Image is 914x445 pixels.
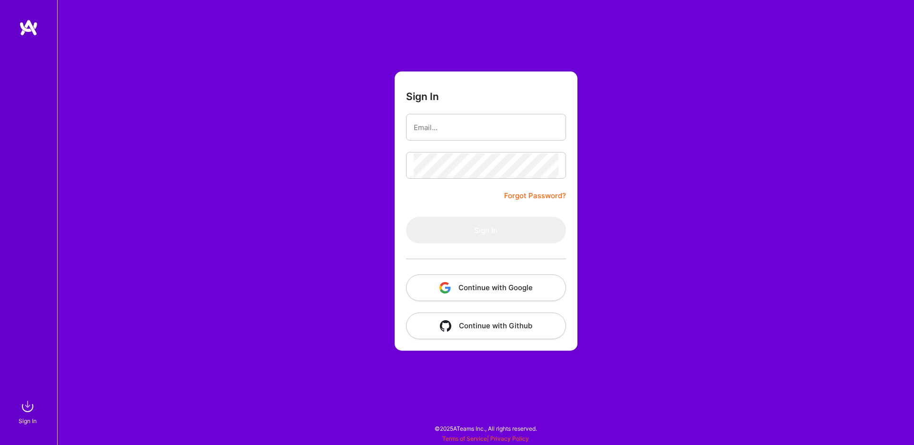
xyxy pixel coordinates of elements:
[504,190,566,202] a: Forgot Password?
[406,217,566,243] button: Sign In
[439,282,451,293] img: icon
[406,91,439,102] h3: Sign In
[19,416,37,426] div: Sign In
[406,313,566,339] button: Continue with Github
[406,274,566,301] button: Continue with Google
[414,115,558,140] input: Email...
[20,397,37,426] a: sign inSign In
[440,320,451,332] img: icon
[442,435,487,442] a: Terms of Service
[490,435,529,442] a: Privacy Policy
[442,435,529,442] span: |
[19,19,38,36] img: logo
[18,397,37,416] img: sign in
[57,416,914,440] div: © 2025 ATeams Inc., All rights reserved.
